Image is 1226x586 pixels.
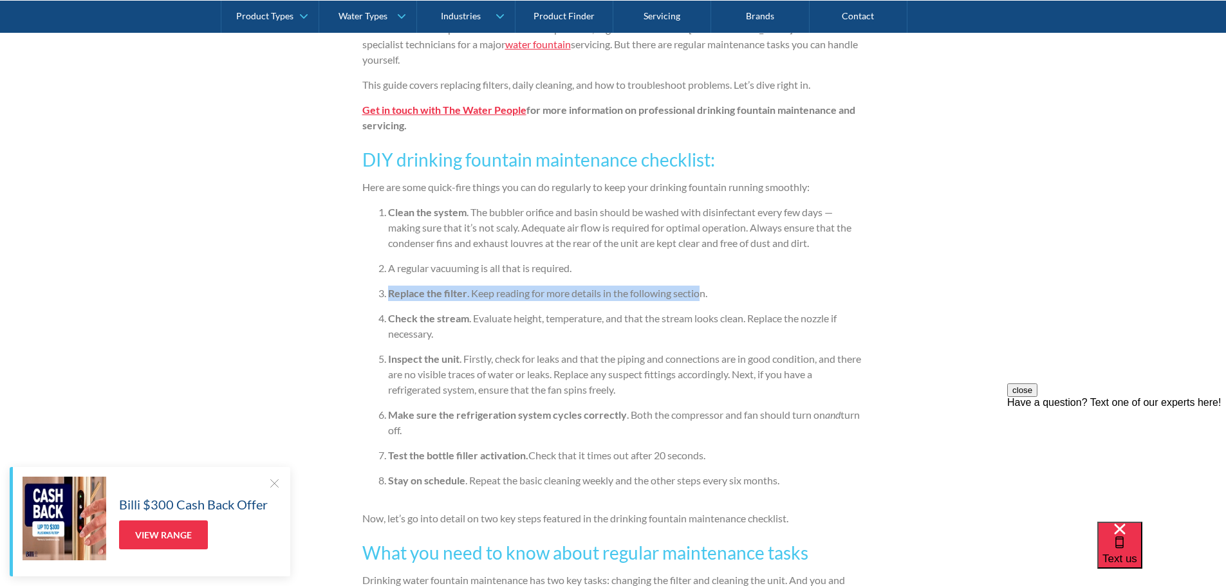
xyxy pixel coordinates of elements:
li: . Keep reading for more details in the following section. [388,286,864,301]
h3: What you need to know about regular maintenance tasks [362,539,864,566]
strong: Make sure the refrigeration system cycles correctly [388,408,627,421]
strong: Clean the system [388,206,467,218]
p: Here are some quick-fire things you can do regularly to keep your drinking fountain running smoot... [362,179,864,195]
li: . Both the compressor and fan should turn on turn off. [388,407,864,438]
li: . Firstly, check for leaks and that the piping and connections are in good condition, and there a... [388,351,864,398]
li: Check that it times out after 20 seconds. [388,448,864,463]
div: Water Types [339,10,387,21]
strong: Replace the filter [388,287,467,299]
a: View Range [119,520,208,549]
li: . Evaluate height, temperature, and that the stream looks clean. Replace the nozzle if necessary. [388,311,864,342]
li: . The bubbler orifice and basin should be washed with disinfectant every few days — making sure t... [388,205,864,251]
strong: Stay on schedule [388,474,465,486]
div: Industries [441,10,481,21]
img: Billi $300 Cash Back Offer [23,477,106,560]
h3: DIY drinking fountain maintenance checklist: [362,146,864,173]
strong: Test the bottle filler activation. [388,449,528,461]
strong: for more information on professional drinking fountain maintenance and servicing. [362,104,855,131]
em: and [825,408,841,421]
iframe: podium webchat widget bubble [1097,522,1226,586]
li: . Repeat the basic cleaning weekly and the other steps every six months. [388,473,864,488]
p: As filtered water experts with decades of experience, organisations across [GEOGRAPHIC_DATA] use ... [362,21,864,68]
li: A regular vacuuming is all that is required. [388,261,864,276]
strong: Check the stream [388,312,469,324]
h5: Billi $300 Cash Back Offer [119,495,268,514]
a: water fountain [505,38,571,50]
p: Now, let’s go into detail on two key steps featured in the drinking fountain maintenance checklist. [362,511,864,526]
a: Get in touch with The Water People [362,104,526,116]
iframe: podium webchat widget prompt [1007,383,1226,538]
p: This guide covers replacing filters, daily cleaning, and how to troubleshoot problems. Let’s dive... [362,77,864,93]
strong: Inspect the unit [388,353,460,365]
div: Product Types [236,10,293,21]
